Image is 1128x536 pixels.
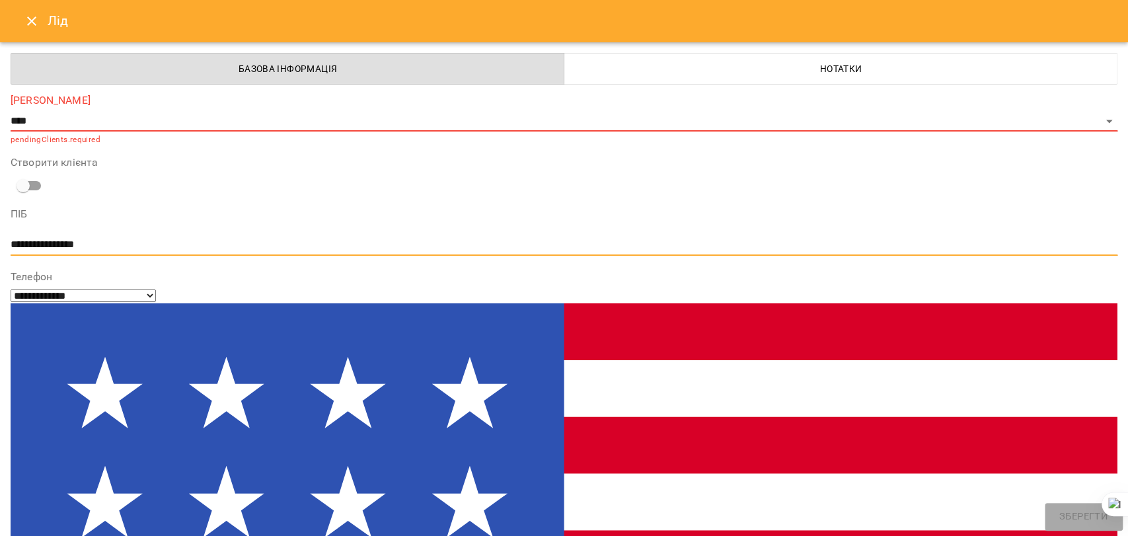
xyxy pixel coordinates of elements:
label: [PERSON_NAME] [11,95,1117,106]
h6: Лід [48,11,1112,31]
span: Базова інформація [19,61,556,77]
button: Close [16,5,48,37]
button: Базова інформація [11,53,564,85]
label: Створити клієнта [11,157,1117,168]
button: Нотатки [564,53,1117,85]
label: ПІБ [11,209,1117,219]
span: Нотатки [572,61,1109,77]
label: Телефон [11,272,1117,282]
p: pendingClients.required [11,134,1117,147]
select: Phone number country [11,289,156,302]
